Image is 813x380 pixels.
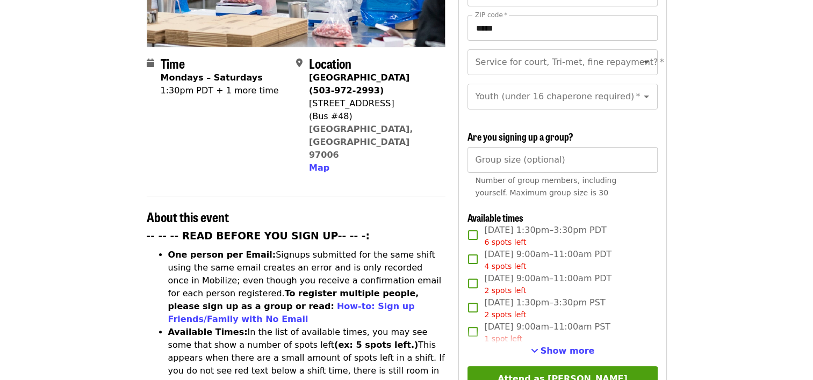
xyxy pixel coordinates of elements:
[334,340,418,350] strong: (ex: 5 spots left.)
[147,207,229,226] span: About this event
[484,286,526,295] span: 2 spots left
[467,15,657,41] input: ZIP code
[639,55,654,70] button: Open
[168,301,415,324] a: How-to: Sign up Friends/Family with No Email
[296,58,303,68] i: map-marker-alt icon
[161,84,279,97] div: 1:30pm PDT + 1 more time
[309,163,329,173] span: Map
[309,97,437,110] div: [STREET_ADDRESS]
[147,230,370,242] strong: -- -- -- READ BEFORE YOU SIGN UP-- -- -:
[484,310,526,319] span: 2 spots left
[168,249,446,326] li: Signups submitted for the same shift using the same email creates an error and is only recorded o...
[161,54,185,72] span: Time
[168,327,248,337] strong: Available Times:
[639,89,654,104] button: Open
[467,147,657,173] input: [object Object]
[467,129,573,143] span: Are you signing up a group?
[309,110,437,123] div: (Bus #48)
[309,162,329,174] button: Map
[309,124,413,160] a: [GEOGRAPHIC_DATA], [GEOGRAPHIC_DATA] 97006
[475,12,507,18] label: ZIP code
[484,248,611,272] span: [DATE] 9:00am–11:00am PDT
[484,334,522,343] span: 1 spot left
[168,250,276,260] strong: One person per Email:
[467,210,523,224] span: Available times
[475,176,616,197] span: Number of group members, including yourself. Maximum group size is 30
[531,345,595,357] button: See more timeslots
[309,54,351,72] span: Location
[309,72,409,96] strong: [GEOGRAPHIC_DATA] (503-972-2993)
[484,296,605,320] span: [DATE] 1:30pm–3:30pm PST
[484,320,610,345] span: [DATE] 9:00am–11:00am PST
[147,58,154,68] i: calendar icon
[484,238,526,246] span: 6 spots left
[161,72,263,83] strong: Mondays – Saturdays
[541,346,595,356] span: Show more
[484,262,526,271] span: 4 spots left
[484,272,611,296] span: [DATE] 9:00am–11:00am PDT
[484,224,606,248] span: [DATE] 1:30pm–3:30pm PDT
[168,288,419,311] strong: To register multiple people, please sign up as a group or read:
